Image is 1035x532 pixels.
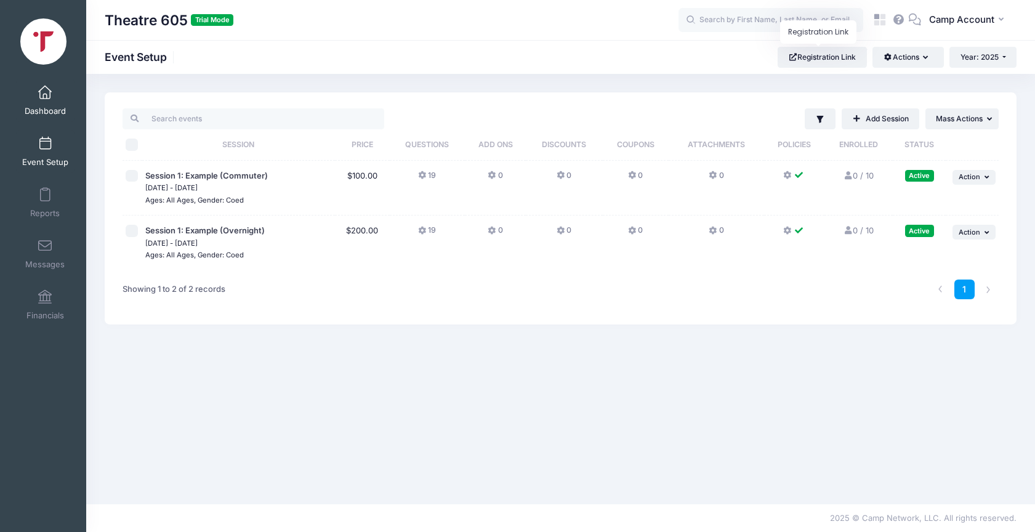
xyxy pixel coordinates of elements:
[709,225,723,243] button: 0
[557,170,571,188] button: 0
[20,18,66,65] img: Theatre 605
[488,170,502,188] button: 0
[960,52,999,62] span: Year: 2025
[478,140,513,149] span: Add Ons
[16,181,75,224] a: Reports
[843,225,874,235] a: 0 / 10
[465,129,526,161] th: Add Ons
[22,157,68,167] span: Event Setup
[893,129,946,161] th: Status
[145,225,265,235] span: Session 1: Example (Overnight)
[905,225,934,236] div: Active
[30,208,60,219] span: Reports
[191,14,233,26] span: Trial Mode
[936,114,983,123] span: Mass Actions
[780,20,856,44] div: Registration Link
[488,225,502,243] button: 0
[105,50,177,63] h1: Event Setup
[405,140,449,149] span: Questions
[921,6,1017,34] button: Camp Account
[842,108,919,129] a: Add Session
[872,47,943,68] button: Actions
[954,280,975,300] a: 1
[335,161,390,216] td: $100.00
[16,79,75,122] a: Dashboard
[925,108,999,129] button: Mass Actions
[764,129,824,161] th: Policies
[952,225,996,240] button: Action
[843,171,874,180] a: 0 / 10
[123,275,225,304] div: Showing 1 to 2 of 2 records
[688,140,745,149] span: Attachments
[526,129,602,161] th: Discounts
[390,129,465,161] th: Questions
[669,129,764,161] th: Attachments
[709,170,723,188] button: 0
[952,170,996,185] button: Action
[105,6,233,34] h1: Theatre 605
[959,228,980,236] span: Action
[617,140,654,149] span: Coupons
[949,47,1017,68] button: Year: 2025
[145,196,244,204] small: Ages: All Ages, Gender: Coed
[830,513,1017,523] span: 2025 © Camp Network, LLC. All rights reserved.
[123,108,384,129] input: Search events
[542,140,586,149] span: Discounts
[25,106,66,116] span: Dashboard
[418,170,436,188] button: 19
[25,259,65,270] span: Messages
[905,170,934,182] div: Active
[16,232,75,275] a: Messages
[929,13,994,26] span: Camp Account
[557,225,571,243] button: 0
[679,8,863,33] input: Search by First Name, Last Name, or Email...
[778,140,811,149] span: Policies
[26,310,64,321] span: Financials
[418,225,436,243] button: 19
[16,130,75,173] a: Event Setup
[778,47,867,68] a: Registration Link
[145,239,198,248] small: [DATE] - [DATE]
[628,225,643,243] button: 0
[335,129,390,161] th: Price
[824,129,893,161] th: Enrolled
[145,251,244,259] small: Ages: All Ages, Gender: Coed
[145,171,268,180] span: Session 1: Example (Commuter)
[628,170,643,188] button: 0
[145,183,198,192] small: [DATE] - [DATE]
[959,172,980,181] span: Action
[335,216,390,270] td: $200.00
[603,129,669,161] th: Coupons
[142,129,335,161] th: Session
[16,283,75,326] a: Financials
